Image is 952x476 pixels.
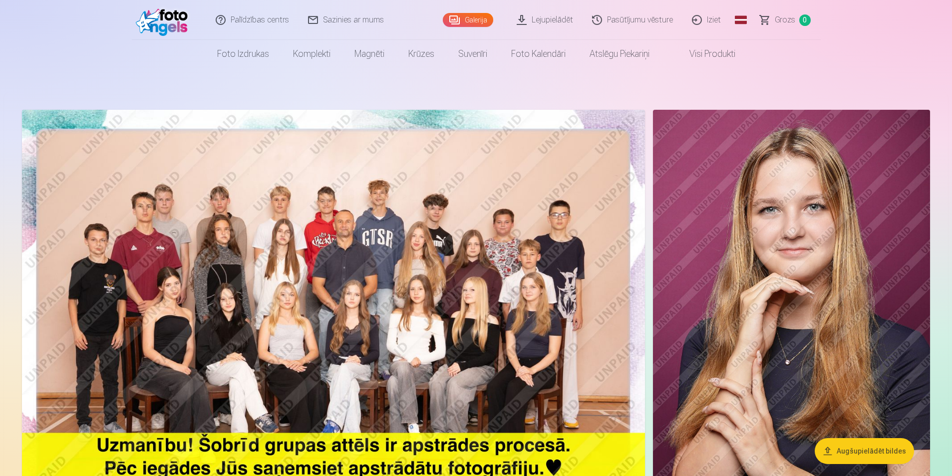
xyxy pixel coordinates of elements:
a: Galerija [443,13,493,27]
a: Visi produkti [661,40,747,68]
img: /fa1 [136,4,193,36]
button: Augšupielādēt bildes [815,438,914,464]
a: Suvenīri [446,40,499,68]
a: Krūzes [396,40,446,68]
a: Atslēgu piekariņi [578,40,661,68]
a: Foto kalendāri [499,40,578,68]
a: Komplekti [281,40,342,68]
span: 0 [799,14,811,26]
a: Foto izdrukas [205,40,281,68]
span: Grozs [775,14,795,26]
a: Magnēti [342,40,396,68]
